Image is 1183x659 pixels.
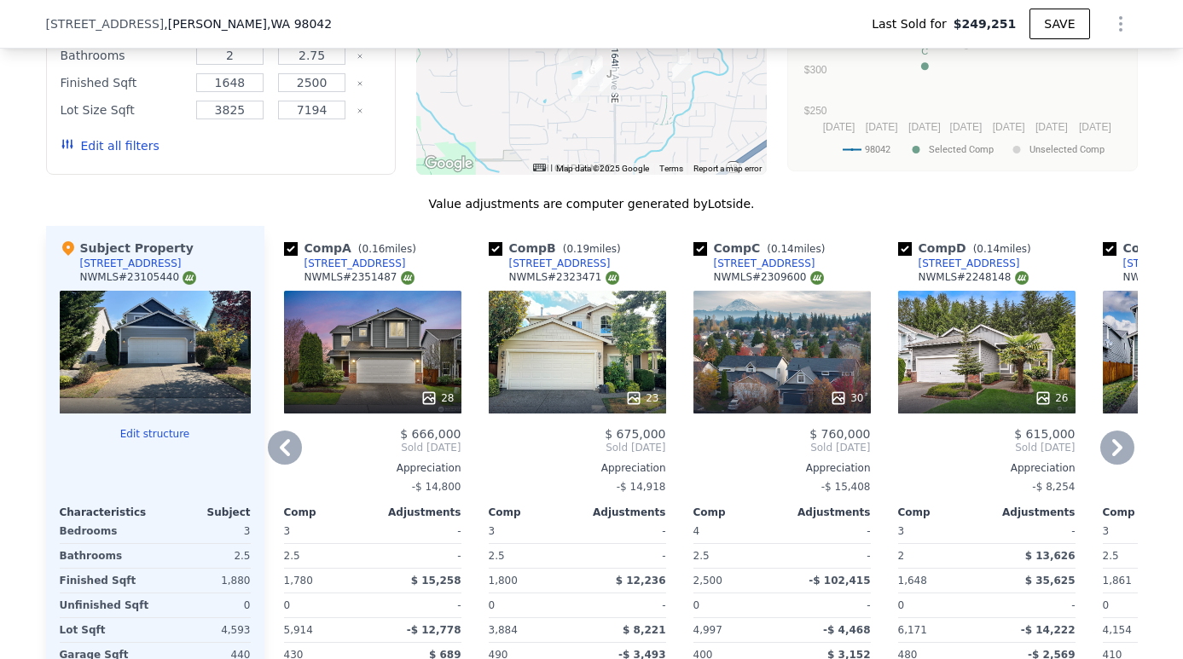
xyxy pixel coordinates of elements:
text: [DATE] [1035,121,1067,133]
button: Clear [357,53,363,60]
span: -$ 8,254 [1032,481,1075,493]
span: 5,914 [284,624,313,636]
span: $ 15,258 [411,575,461,587]
div: [STREET_ADDRESS] [919,257,1020,270]
div: Finished Sqft [60,569,152,593]
div: Characteristics [60,506,155,519]
button: Keyboard shortcuts [533,164,545,171]
div: NWMLS # 2309600 [714,270,824,285]
div: 4,593 [159,618,251,642]
button: Show Options [1104,7,1138,41]
div: Appreciation [489,461,666,475]
span: ( miles) [556,243,628,255]
div: Adjustments [782,506,871,519]
span: Sold [DATE] [284,441,461,454]
div: - [581,593,666,617]
div: - [990,593,1076,617]
span: -$ 4,468 [823,624,870,636]
span: 2,500 [693,575,722,587]
span: 0.16 [362,243,386,255]
div: Appreciation [898,461,1076,475]
span: $ 35,625 [1025,575,1076,587]
div: 28 [420,390,454,407]
div: Finished Sqft [61,71,186,95]
div: - [786,593,871,617]
div: 2.5 [284,544,369,568]
div: Lot Size Sqft [61,98,186,122]
text: [DATE] [949,121,982,133]
div: Adjustments [577,506,666,519]
div: 16908 SE 259th St [672,52,691,81]
div: - [786,544,871,568]
span: -$ 12,778 [407,624,461,636]
span: Sold [DATE] [693,441,871,454]
a: [STREET_ADDRESS] [489,257,611,270]
div: - [581,519,666,543]
div: - [786,519,871,543]
a: [STREET_ADDRESS] [693,257,815,270]
img: NWMLS Logo [1015,271,1029,285]
img: Google [420,153,477,175]
div: 23 [625,390,658,407]
span: 0 [898,599,905,611]
div: Unfinished Sqft [60,593,152,617]
text: Selected Comp [929,144,994,155]
span: $ 666,000 [400,427,461,441]
span: ( miles) [351,243,423,255]
div: - [376,519,461,543]
text: $250 [803,105,826,117]
span: Map data ©2025 Google [556,164,649,173]
div: 2.5 [159,544,251,568]
img: NWMLS Logo [401,271,415,285]
span: 0 [489,599,496,611]
div: Lot Sqft [60,618,152,642]
div: Bedrooms [60,519,152,543]
text: Unselected Comp [1029,144,1105,155]
span: $ 675,000 [605,427,665,441]
div: Comp [489,506,577,519]
span: Sold [DATE] [898,441,1076,454]
span: 4 [693,525,700,537]
span: 4,154 [1103,624,1132,636]
span: 0.14 [977,243,1000,255]
span: $ 615,000 [1014,427,1075,441]
div: Comp B [489,240,628,257]
span: $ 13,626 [1025,550,1076,562]
span: 3,884 [489,624,518,636]
div: Appreciation [693,461,871,475]
button: Clear [357,107,363,114]
div: - [376,593,461,617]
span: 0 [284,599,291,611]
div: Value adjustments are computer generated by Lotside . [46,195,1138,212]
span: -$ 15,408 [821,481,871,493]
div: - [376,544,461,568]
img: NWMLS Logo [810,271,824,285]
span: $ 12,236 [616,575,666,587]
div: Adjustments [373,506,461,519]
div: 2.5 [489,544,574,568]
span: 1,780 [284,575,313,587]
div: [STREET_ADDRESS] [714,257,815,270]
a: Terms (opens in new tab) [659,164,683,173]
a: Report a map error [693,164,762,173]
div: Adjustments [987,506,1076,519]
span: , WA 98042 [267,17,332,31]
span: 3 [284,525,291,537]
span: 0 [693,599,700,611]
div: Comp [284,506,373,519]
img: NWMLS Logo [183,271,196,285]
span: Last Sold for [872,15,954,32]
span: 0.19 [566,243,589,255]
button: SAVE [1029,9,1089,39]
div: 2 [898,544,983,568]
span: 3 [489,525,496,537]
span: 3 [898,525,905,537]
span: -$ 14,800 [412,481,461,493]
span: -$ 14,918 [617,481,666,493]
div: 16322 SE 260th St [600,66,618,95]
span: ( miles) [966,243,1038,255]
div: Comp [898,506,987,519]
div: NWMLS # 2351487 [304,270,415,285]
div: 0 [159,593,251,617]
div: 2.5 [693,544,779,568]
